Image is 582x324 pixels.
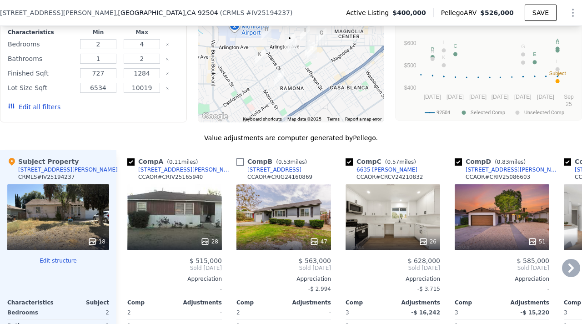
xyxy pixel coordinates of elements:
[8,102,60,111] button: Edit all filters
[556,40,559,45] text: D
[247,166,301,173] div: [STREET_ADDRESS]
[243,116,282,122] button: Keyboard shortcuts
[190,257,222,264] span: $ 515,000
[491,159,529,165] span: ( miles)
[286,306,331,319] div: -
[7,157,79,166] div: Subject Property
[287,116,321,121] span: Map data ©2025
[521,44,525,49] text: G
[436,110,450,116] text: 92504
[7,306,56,319] div: Bedrooms
[447,94,464,100] text: [DATE]
[246,9,290,16] span: # IV25194237
[255,50,265,65] div: 8514 Camelia Dr
[537,94,554,100] text: [DATE]
[200,111,230,122] a: Open this area in Google Maps (opens a new window)
[442,55,446,60] text: K
[299,257,331,264] span: $ 563,000
[8,29,75,36] div: Characteristics
[455,299,502,306] div: Comp
[278,159,291,165] span: 0.53
[401,5,576,118] svg: A chart.
[480,9,514,16] span: $526,000
[419,237,436,246] div: 26
[564,4,582,22] button: Show Options
[455,309,458,316] span: 3
[316,28,326,44] div: 6934 Palomar Way
[346,8,392,17] span: Active Listing
[556,59,559,64] text: L
[127,283,222,295] div: -
[166,72,169,76] button: Clear
[274,71,284,86] div: 3955 Wayne Ct
[564,309,567,316] span: 3
[127,166,233,173] a: [STREET_ADDRESS][PERSON_NAME]
[514,94,532,100] text: [DATE]
[8,52,75,65] div: Bathrooms
[533,51,536,57] text: E
[116,8,218,17] span: , [GEOGRAPHIC_DATA]
[455,166,560,173] a: [STREET_ADDRESS][PERSON_NAME]
[327,116,340,121] a: Terms (opens in new tab)
[404,85,416,91] text: $400
[127,264,222,272] span: Sold [DATE]
[169,159,181,165] span: 0.11
[524,110,564,116] text: Unselected Comp
[346,299,393,306] div: Comp
[236,275,331,283] div: Appreciation
[236,166,301,173] a: [STREET_ADDRESS]
[300,25,310,41] div: 5314 Granada Ave
[556,38,559,43] text: A
[346,264,440,272] span: Sold [DATE]
[18,173,75,181] div: CRMLS # IV25194237
[285,34,295,49] div: 4364 Via San Luis
[431,46,434,52] text: B
[236,299,284,306] div: Comp
[431,48,434,54] text: H
[307,44,317,59] div: 7734 Sycamore Ave
[138,166,233,173] div: [STREET_ADDRESS][PERSON_NAME]
[8,67,75,80] div: Finished Sqft
[222,9,244,16] span: CRMLS
[308,286,331,292] span: -$ 2,994
[417,286,440,292] span: -$ 3,715
[441,8,481,17] span: Pellego ARV
[127,157,201,166] div: Comp A
[393,299,440,306] div: Adjustments
[346,275,440,283] div: Appreciation
[287,38,297,53] div: 4278 Via San Luis
[8,81,75,94] div: Lot Size Sqft
[497,159,509,165] span: 0.83
[185,9,218,16] span: , CA 92504
[346,309,349,316] span: 3
[201,237,218,246] div: 28
[261,25,271,40] div: 6867 Morningside Ave
[356,166,417,173] div: 6635 [PERSON_NAME]
[455,157,529,166] div: Comp D
[310,237,327,246] div: 47
[392,8,426,17] span: $400,000
[176,306,222,319] div: -
[127,309,131,316] span: 2
[528,237,546,246] div: 51
[236,309,240,316] span: 2
[411,309,440,316] span: -$ 16,242
[455,275,549,283] div: Appreciation
[346,157,420,166] div: Comp C
[408,257,440,264] span: $ 628,000
[305,42,315,57] div: 7752 Willow Ave
[525,5,557,21] button: SAVE
[564,94,574,100] text: Sep
[166,86,169,90] button: Clear
[127,275,222,283] div: Appreciation
[7,257,109,264] button: Edit structure
[549,71,566,76] text: Subject
[520,309,549,316] span: -$ 15,220
[502,299,549,306] div: Adjustments
[387,159,399,165] span: 0.57
[522,52,525,57] text: J
[345,116,381,121] a: Report a map error
[469,94,487,100] text: [DATE]
[492,94,509,100] text: [DATE]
